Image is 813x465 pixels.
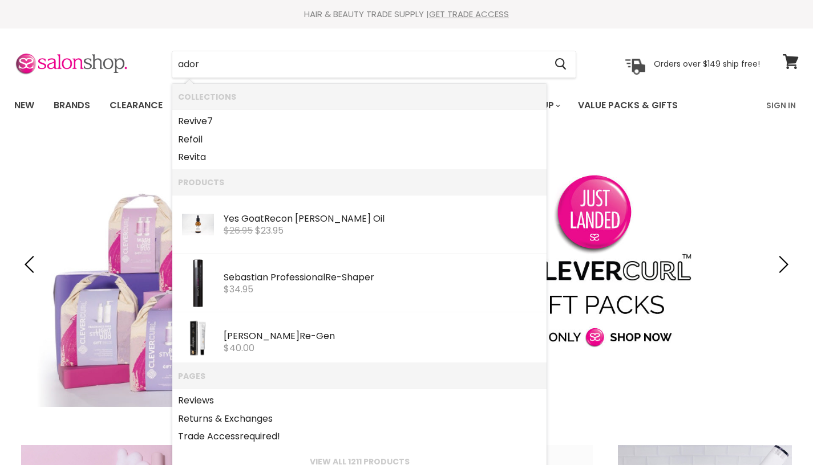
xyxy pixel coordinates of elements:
[172,130,547,149] li: Collections: Refoil
[654,59,760,69] p: Orders over $149 ship free!
[569,93,686,117] a: Value Packs & Gifts
[178,115,189,128] b: Re
[178,318,218,358] img: Elleebana-Elleeplex-Regen-20ml.webp
[172,427,547,448] li: Pages: Trade Access required!
[172,312,547,363] li: Products: Elleebana Elleeplex Re-Gen
[20,253,43,276] button: Previous
[178,410,541,428] a: turns & Exchanges
[6,93,43,117] a: New
[178,148,541,166] a: vita
[181,259,215,307] img: SEB_RS_400ml_WEB_847_200x.jpg
[172,410,547,428] li: Pages: Returns & Exchanges
[224,272,541,284] div: Sebastian Professional -Shaper
[172,84,547,109] li: Collections
[759,93,803,117] a: Sign In
[178,391,541,410] a: views
[172,363,547,389] li: Pages
[224,224,253,237] s: $26.95
[262,430,272,443] b: re
[178,133,189,146] b: Re
[172,51,545,77] input: Search
[172,254,547,312] li: Products: Sebastian Professional Re-Shaper
[101,93,171,117] a: Clearance
[224,341,254,354] span: $40.00
[178,112,541,130] a: vive7
[255,224,284,237] span: $23.95
[6,89,723,122] ul: Main menu
[182,201,214,248] img: Recon_Barista_Beard_Oil_200x.jpg
[240,430,249,443] b: re
[172,109,547,130] li: Collections: Revive7
[172,195,547,254] li: Products: Yes Goat Recon Beard Oil
[325,271,337,284] b: Re
[172,51,576,78] form: Product
[300,329,311,342] b: Re
[429,8,509,20] a: GET TRADE ACCESS
[224,214,541,226] div: Yes Goat con [PERSON_NAME] Oil
[172,169,547,195] li: Products
[178,130,541,149] a: foil
[178,427,541,446] a: Trade Accessquid!
[172,148,547,169] li: Collections: Revita
[178,150,189,164] b: Re
[264,212,276,225] b: Re
[770,253,793,276] button: Next
[545,51,576,77] button: Search
[224,283,253,296] span: $34.95
[178,412,189,425] b: Re
[178,394,189,407] b: Re
[172,389,547,410] li: Pages: Reviews
[45,93,99,117] a: Brands
[224,331,541,343] div: [PERSON_NAME] -Gen
[756,411,802,454] iframe: Gorgias live chat messenger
